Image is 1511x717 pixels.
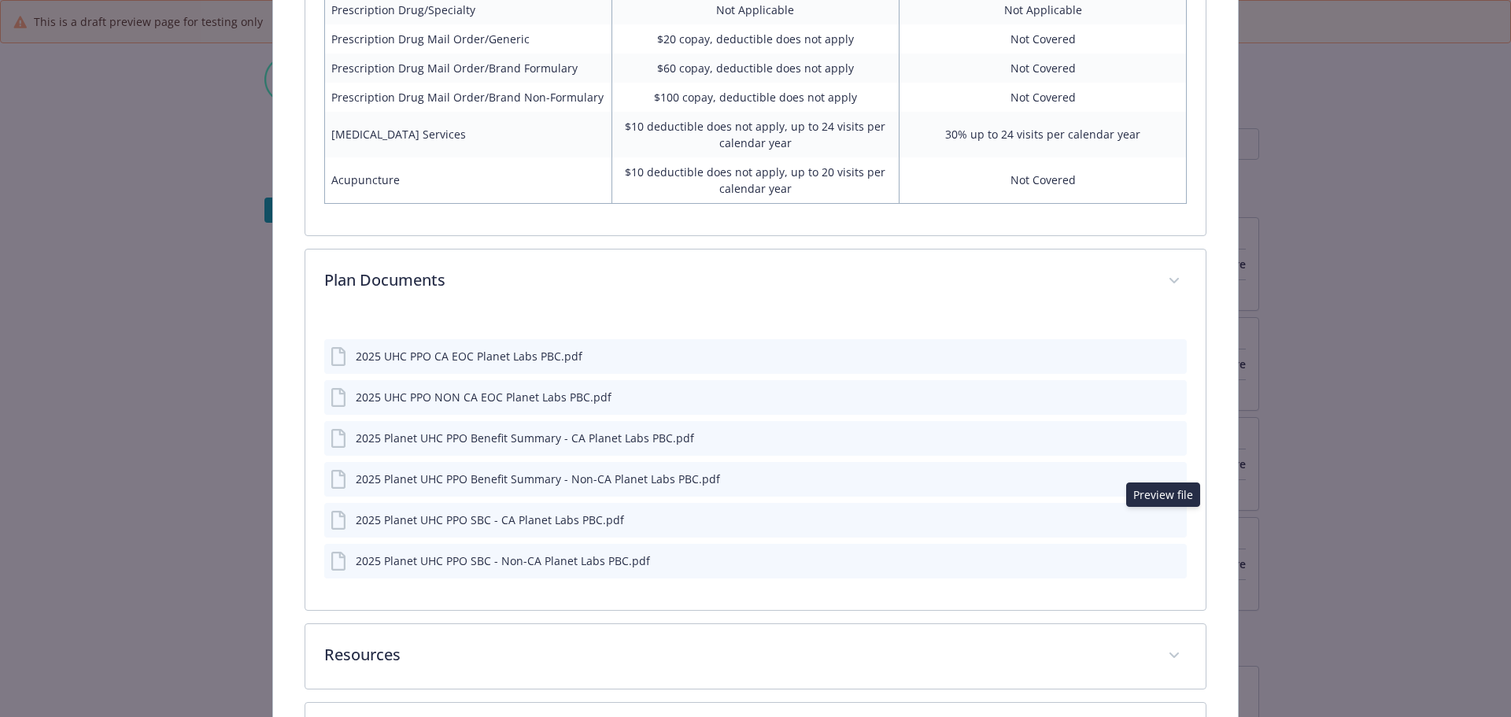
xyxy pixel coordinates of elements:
p: Plan Documents [324,268,1150,292]
div: Plan Documents [305,314,1206,610]
button: download file [1141,430,1154,446]
td: $10 deductible does not apply, up to 20 visits per calendar year [611,157,899,204]
button: download file [1141,553,1154,569]
td: Prescription Drug Mail Order/Brand Non-Formulary [324,83,611,112]
button: download file [1141,348,1154,364]
td: $20 copay, deductible does not apply [611,24,899,54]
td: Acupuncture [324,157,611,204]
div: Preview file [1126,482,1200,507]
button: download file [1141,471,1154,487]
td: $60 copay, deductible does not apply [611,54,899,83]
td: Not Covered [900,157,1187,204]
button: preview file [1166,553,1180,569]
button: preview file [1163,512,1180,528]
td: Not Covered [900,54,1187,83]
button: preview file [1166,389,1180,405]
td: $100 copay, deductible does not apply [611,83,899,112]
div: Plan Documents [305,249,1206,314]
button: download file [1138,512,1151,528]
td: Not Covered [900,83,1187,112]
td: [MEDICAL_DATA] Services [324,112,611,157]
td: Not Covered [900,24,1187,54]
td: $10 deductible does not apply, up to 24 visits per calendar year [611,112,899,157]
button: preview file [1166,430,1180,446]
p: Resources [324,643,1150,667]
button: preview file [1166,471,1180,487]
div: 2025 Planet UHC PPO SBC - Non-CA Planet Labs PBC.pdf [356,553,650,569]
div: 2025 Planet UHC PPO Benefit Summary - CA Planet Labs PBC.pdf [356,430,694,446]
div: 2025 Planet UHC PPO Benefit Summary - Non-CA Planet Labs PBC.pdf [356,471,720,487]
button: preview file [1166,348,1180,364]
div: 2025 UHC PPO CA EOC Planet Labs PBC.pdf [356,348,582,364]
td: Prescription Drug Mail Order/Brand Formulary [324,54,611,83]
div: 2025 Planet UHC PPO SBC - CA Planet Labs PBC.pdf [356,512,624,528]
td: 30% up to 24 visits per calendar year [900,112,1187,157]
td: Prescription Drug Mail Order/Generic [324,24,611,54]
div: 2025 UHC PPO NON CA EOC Planet Labs PBC.pdf [356,389,611,405]
button: download file [1141,389,1154,405]
div: Resources [305,624,1206,689]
